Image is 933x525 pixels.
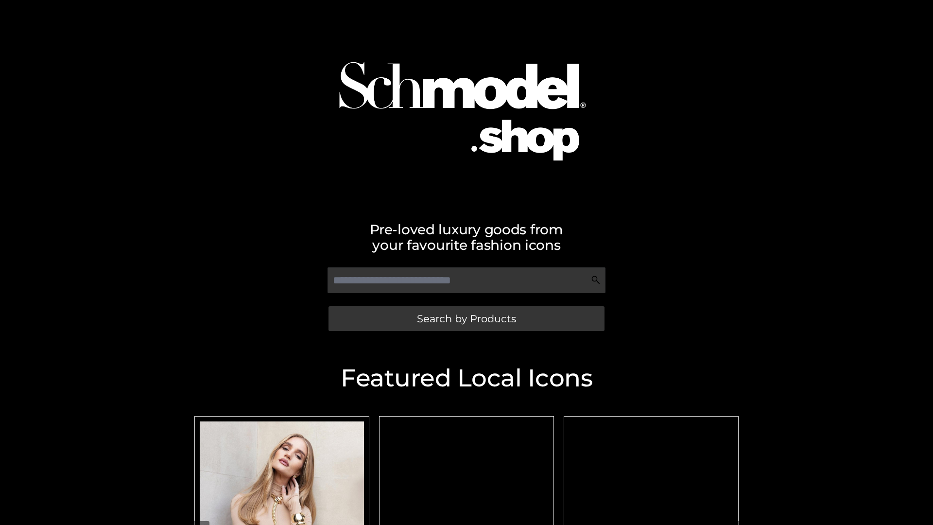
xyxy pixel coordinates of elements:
h2: Pre-loved luxury goods from your favourite fashion icons [190,222,743,253]
span: Search by Products [417,314,516,324]
h2: Featured Local Icons​ [190,366,743,390]
a: Search by Products [328,306,605,331]
img: Search Icon [591,275,601,285]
